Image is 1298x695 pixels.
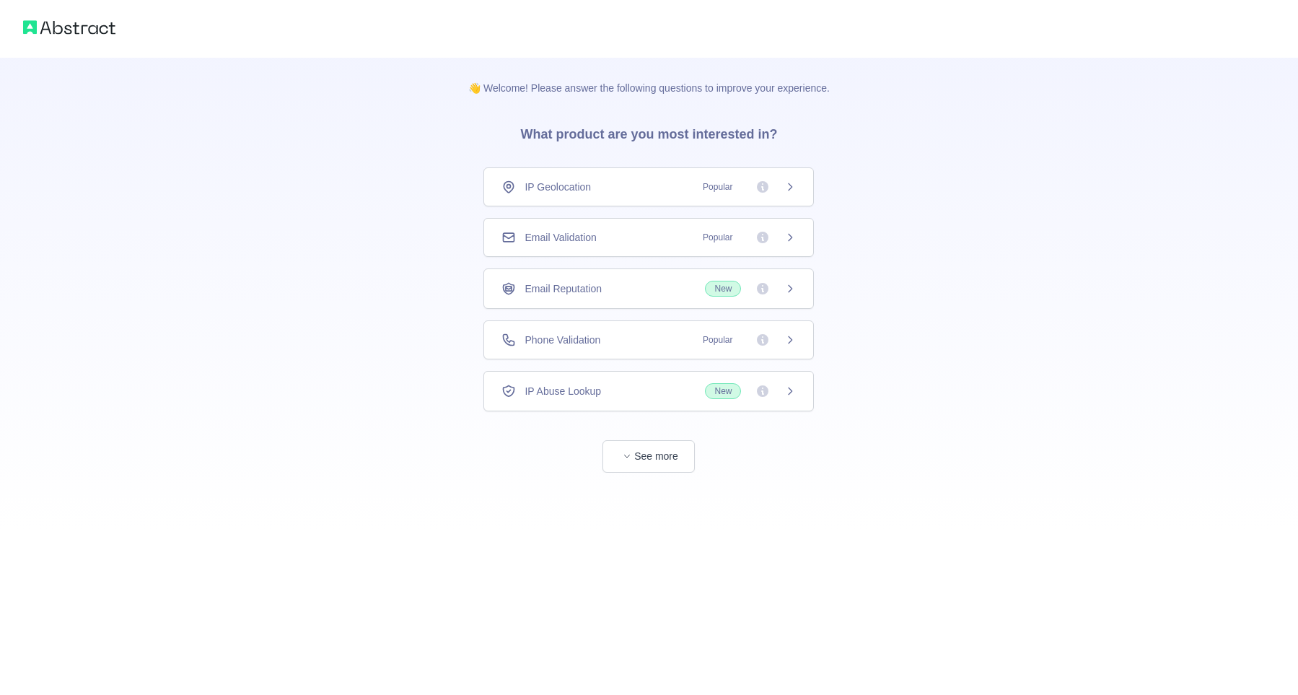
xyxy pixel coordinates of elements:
span: IP Abuse Lookup [525,384,601,398]
span: IP Geolocation [525,180,591,194]
span: New [705,281,741,297]
button: See more [602,440,695,473]
h3: What product are you most interested in? [497,95,800,167]
span: Popular [694,333,741,347]
span: Popular [694,180,741,194]
p: 👋 Welcome! Please answer the following questions to improve your experience. [445,58,853,95]
span: Phone Validation [525,333,600,347]
img: Abstract logo [23,17,115,38]
span: Email Reputation [525,281,602,296]
span: Email Validation [525,230,596,245]
span: New [705,383,741,399]
span: Popular [694,230,741,245]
